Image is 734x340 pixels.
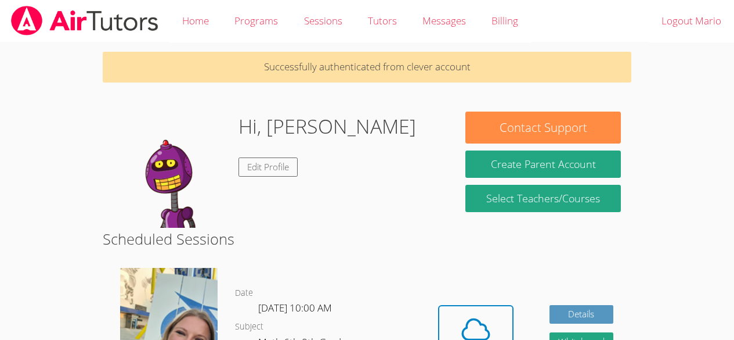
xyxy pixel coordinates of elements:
span: Messages [422,14,466,27]
dt: Subject [235,320,263,334]
button: Create Parent Account [465,151,620,178]
a: Select Teachers/Courses [465,185,620,212]
h1: Hi, [PERSON_NAME] [238,112,416,141]
span: [DATE] 10:00 AM [258,301,332,314]
dt: Date [235,286,253,300]
img: default.png [113,112,229,228]
a: Details [549,305,613,324]
h2: Scheduled Sessions [103,228,631,250]
button: Contact Support [465,112,620,144]
a: Edit Profile [238,158,298,177]
img: airtutors_banner-c4298cdbf04f3fff15de1276eac7730deb9818008684d7c2e4769d2f7ddbe033.png [10,6,160,35]
p: Successfully authenticated from clever account [103,52,631,83]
